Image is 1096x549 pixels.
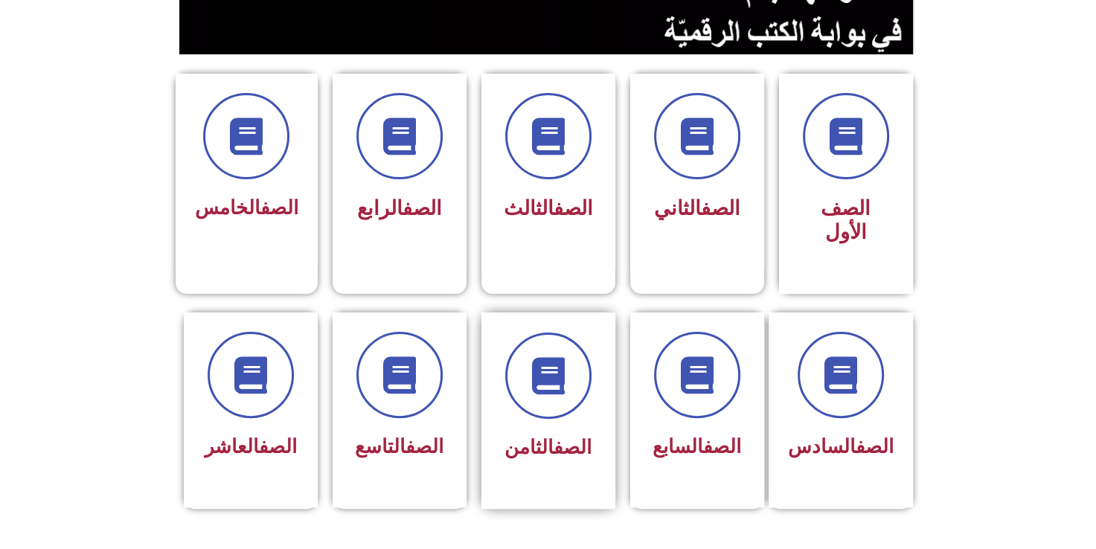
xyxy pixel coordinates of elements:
[654,196,740,220] span: الثاني
[403,196,442,220] a: الصف
[703,435,741,457] a: الصف
[554,196,593,220] a: الصف
[504,436,592,458] span: الثامن
[355,435,443,457] span: التاسع
[259,435,297,457] a: الصف
[788,435,894,457] span: السادس
[406,435,443,457] a: الصف
[195,196,298,219] span: الخامس
[653,435,741,457] span: السابع
[554,436,592,458] a: الصف
[357,196,442,220] span: الرابع
[821,196,871,244] span: الصف الأول
[701,196,740,220] a: الصف
[205,435,297,457] span: العاشر
[504,196,593,220] span: الثالث
[856,435,894,457] a: الصف
[260,196,298,219] a: الصف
